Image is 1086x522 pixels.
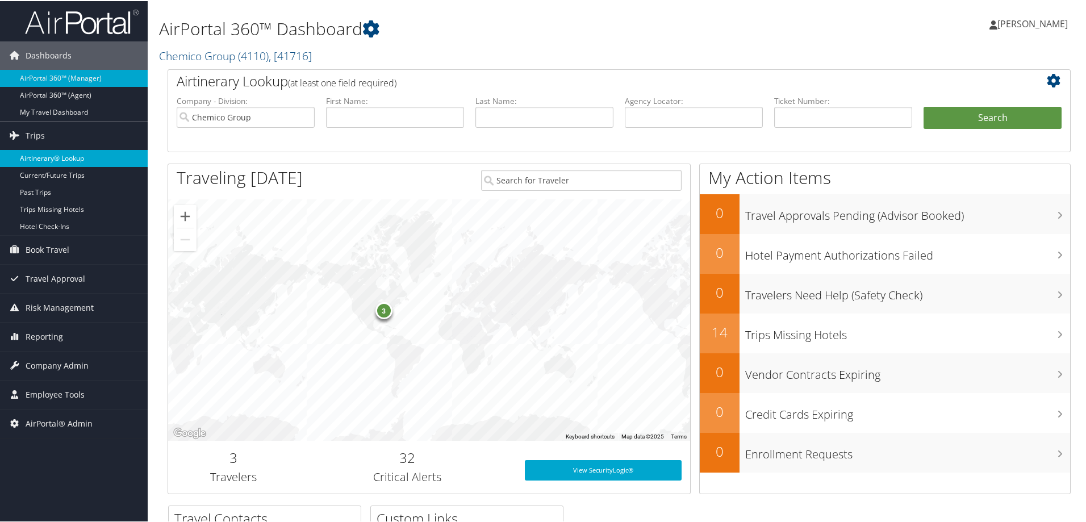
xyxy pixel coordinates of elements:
[700,233,1070,273] a: 0Hotel Payment Authorizations Failed
[475,94,613,106] label: Last Name:
[671,432,687,439] a: Terms (opens in new tab)
[745,400,1070,421] h3: Credit Cards Expiring
[745,281,1070,302] h3: Travelers Need Help (Safety Check)
[177,165,303,189] h1: Traveling [DATE]
[174,204,197,227] button: Zoom in
[997,16,1068,29] span: [PERSON_NAME]
[700,441,740,460] h2: 0
[174,227,197,250] button: Zoom out
[159,47,312,62] a: Chemico Group
[26,321,63,350] span: Reporting
[745,201,1070,223] h3: Travel Approvals Pending (Advisor Booked)
[989,6,1079,40] a: [PERSON_NAME]
[26,235,69,263] span: Book Travel
[307,468,508,484] h3: Critical Alerts
[375,301,392,318] div: 3
[745,360,1070,382] h3: Vendor Contracts Expiring
[171,425,208,440] img: Google
[159,16,772,40] h1: AirPortal 360™ Dashboard
[177,70,987,90] h2: Airtinerary Lookup
[566,432,615,440] button: Keyboard shortcuts
[238,47,269,62] span: ( 4110 )
[177,468,290,484] h3: Travelers
[700,432,1070,471] a: 0Enrollment Requests
[26,408,93,437] span: AirPortal® Admin
[307,447,508,466] h2: 32
[269,47,312,62] span: , [ 41716 ]
[924,106,1062,128] button: Search
[25,7,139,34] img: airportal-logo.png
[700,242,740,261] h2: 0
[700,392,1070,432] a: 0Credit Cards Expiring
[177,447,290,466] h2: 3
[700,401,740,420] h2: 0
[326,94,464,106] label: First Name:
[700,165,1070,189] h1: My Action Items
[700,273,1070,312] a: 0Travelers Need Help (Safety Check)
[481,169,682,190] input: Search for Traveler
[700,193,1070,233] a: 0Travel Approvals Pending (Advisor Booked)
[288,76,396,88] span: (at least one field required)
[625,94,763,106] label: Agency Locator:
[171,425,208,440] a: Open this area in Google Maps (opens a new window)
[745,440,1070,461] h3: Enrollment Requests
[26,293,94,321] span: Risk Management
[621,432,664,439] span: Map data ©2025
[700,202,740,222] h2: 0
[177,94,315,106] label: Company - Division:
[26,379,85,408] span: Employee Tools
[700,321,740,341] h2: 14
[26,40,72,69] span: Dashboards
[745,320,1070,342] h3: Trips Missing Hotels
[700,312,1070,352] a: 14Trips Missing Hotels
[525,459,682,479] a: View SecurityLogic®
[26,264,85,292] span: Travel Approval
[700,361,740,381] h2: 0
[745,241,1070,262] h3: Hotel Payment Authorizations Failed
[26,120,45,149] span: Trips
[26,350,89,379] span: Company Admin
[774,94,912,106] label: Ticket Number:
[700,352,1070,392] a: 0Vendor Contracts Expiring
[700,282,740,301] h2: 0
